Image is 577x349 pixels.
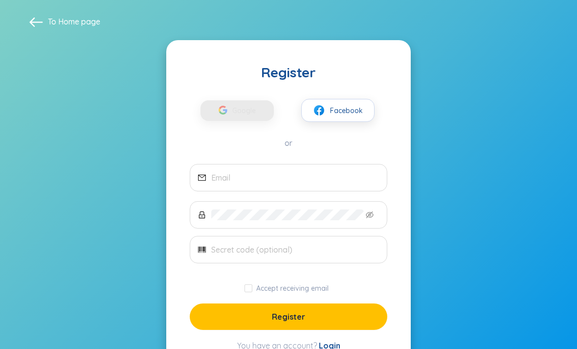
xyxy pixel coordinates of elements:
a: Home page [58,17,100,26]
span: mail [198,174,206,182]
input: Email [211,172,379,183]
span: Accept receiving email [252,284,333,293]
span: barcode [198,246,206,254]
div: or [190,138,387,148]
span: lock [198,211,206,219]
button: Register [190,303,387,330]
span: To [48,16,100,27]
span: Google [232,100,261,121]
img: facebook [313,104,325,116]
button: facebookFacebook [301,99,375,122]
input: Secret code (optional) [211,244,379,255]
span: eye-invisible [366,211,374,219]
span: Register [272,311,305,322]
span: Facebook [330,105,363,116]
div: Register [190,64,387,81]
button: Google [200,100,274,121]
